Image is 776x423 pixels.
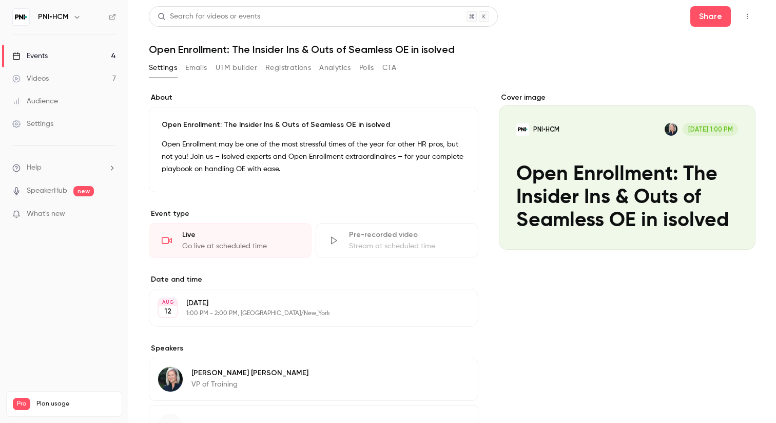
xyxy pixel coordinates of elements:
button: UTM builder [216,60,257,76]
p: Event type [149,209,478,219]
label: Date and time [149,274,478,285]
button: Polls [359,60,374,76]
div: Amy Miller[PERSON_NAME] [PERSON_NAME]VP of Training [149,358,478,401]
p: [DATE] [186,298,424,308]
iframe: Noticeable Trigger [104,210,116,219]
div: Go live at scheduled time [182,241,299,251]
button: CTA [382,60,396,76]
a: SpeakerHub [27,186,67,196]
p: / 150 [98,410,115,419]
button: Analytics [319,60,351,76]
img: Amy Miller [158,367,183,392]
span: Pro [13,398,30,410]
div: AUG [159,299,177,306]
div: Videos [12,73,49,84]
button: Share [690,6,731,27]
p: VP of Training [191,379,308,390]
label: Speakers [149,343,478,354]
button: Registrations [265,60,311,76]
li: help-dropdown-opener [12,162,116,173]
div: Settings [12,119,53,129]
div: Live [182,230,299,240]
section: Cover image [499,93,755,250]
div: Audience [12,96,58,106]
p: Open Enrollment: The Insider Ins & Outs of Seamless OE in isolved [162,120,465,130]
span: 7 [98,412,101,418]
span: new [73,186,94,196]
img: PNI•HCM [13,9,29,25]
p: 12 [164,306,171,317]
h6: PNI•HCM [38,12,69,22]
div: Pre-recorded videoStream at scheduled time [316,223,478,258]
div: Search for videos or events [158,11,260,22]
button: Settings [149,60,177,76]
p: Open Enrollment may be one of the most stressful times of the year for other HR pros, but not you... [162,138,465,175]
div: Stream at scheduled time [349,241,465,251]
span: Help [27,162,42,173]
h1: Open Enrollment: The Insider Ins & Outs of Seamless OE in isolved [149,43,755,56]
button: Open Enrollment: The Insider Ins & Outs of Seamless OE in isolvedPNI•HCMAmy Miller[DATE] 1:00 PMO... [727,221,747,242]
p: Videos [13,410,32,419]
label: About [149,93,478,103]
label: Cover image [499,93,755,103]
button: Edit [432,366,470,383]
button: Emails [185,60,207,76]
p: 1:00 PM - 2:00 PM, [GEOGRAPHIC_DATA]/New_York [186,309,424,318]
div: Events [12,51,48,61]
div: LiveGo live at scheduled time [149,223,312,258]
span: Plan usage [36,400,115,408]
span: What's new [27,209,65,219]
div: Pre-recorded video [349,230,465,240]
p: [PERSON_NAME] [PERSON_NAME] [191,368,308,378]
